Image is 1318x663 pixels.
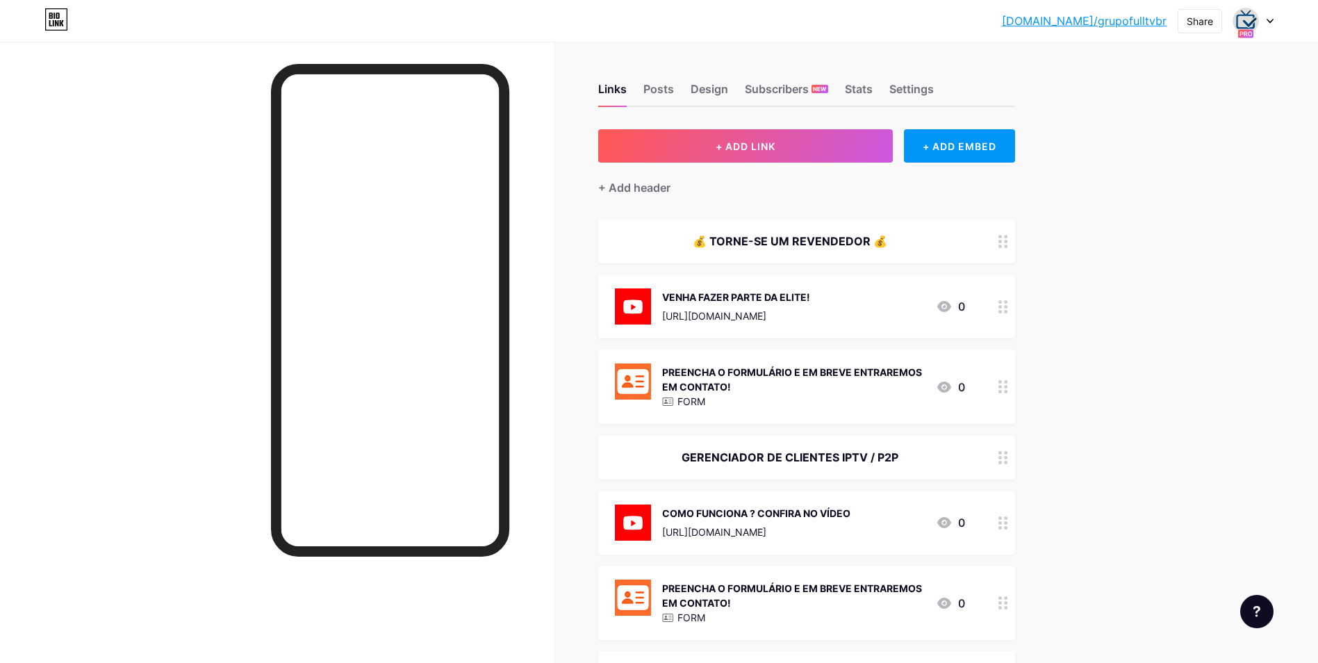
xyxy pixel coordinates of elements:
[598,129,893,163] button: + ADD LINK
[615,580,651,616] img: PREENCHA O FORMULÁRIO E EM BREVE ENTRAREMOS EM CONTATO!
[615,449,965,466] div: GERENCIADOR DE CLIENTES IPTV / P2P
[662,365,925,394] div: PREENCHA O FORMULÁRIO E EM BREVE ENTRAREMOS EM CONTATO!
[662,525,850,539] div: [URL][DOMAIN_NAME]
[813,85,826,93] span: NEW
[936,298,965,315] div: 0
[615,288,651,325] img: VENHA FAZER PARTE DA ELITE!
[904,129,1014,163] div: + ADD EMBED
[598,179,670,196] div: + Add header
[1187,14,1213,28] div: Share
[936,379,965,395] div: 0
[677,610,705,625] p: FORM
[1002,13,1167,29] a: [DOMAIN_NAME]/grupofulltvbr
[615,505,651,541] img: COMO FUNCIONA ? CONFIRA NO VÍDEO
[716,140,775,152] span: + ADD LINK
[615,363,651,400] img: PREENCHA O FORMULÁRIO E EM BREVE ENTRAREMOS EM CONTATO!
[662,290,810,304] div: VENHA FAZER PARTE DA ELITE!
[662,309,810,323] div: [URL][DOMAIN_NAME]
[889,81,934,106] div: Settings
[662,506,850,521] div: COMO FUNCIONA ? CONFIRA NO VÍDEO
[643,81,674,106] div: Posts
[1233,8,1259,34] img: grupofulltvbr
[745,81,828,106] div: Subscribers
[598,81,627,106] div: Links
[691,81,728,106] div: Design
[936,514,965,531] div: 0
[845,81,873,106] div: Stats
[936,595,965,612] div: 0
[662,581,925,610] div: PREENCHA O FORMULÁRIO E EM BREVE ENTRAREMOS EM CONTATO!
[677,394,705,409] p: FORM
[615,233,965,249] div: 💰 TORNE-SE UM REVENDEDOR 💰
